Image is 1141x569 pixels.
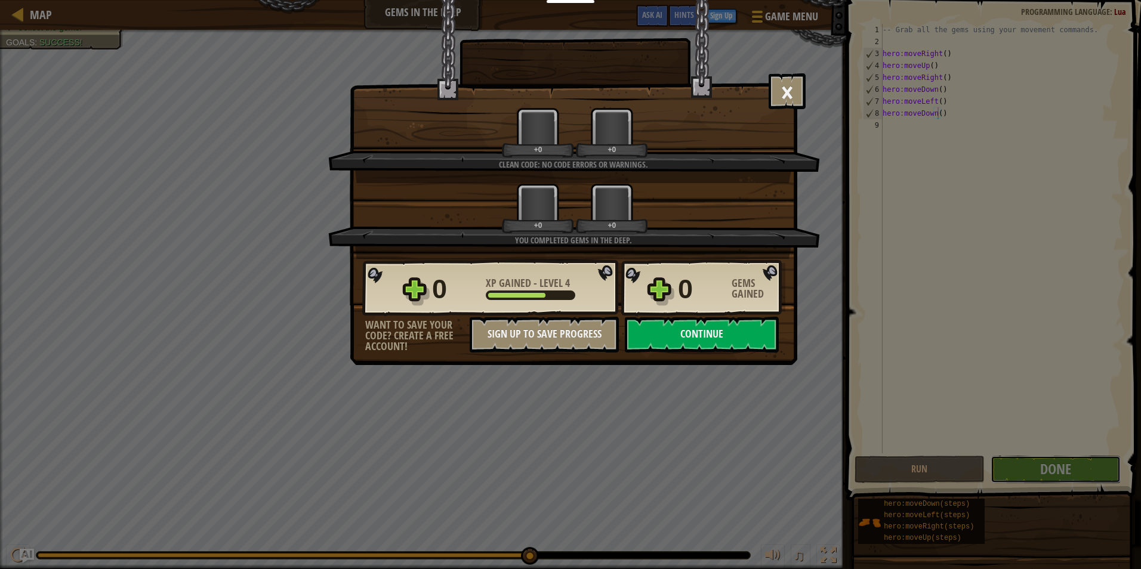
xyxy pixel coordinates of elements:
[732,278,785,299] div: Gems Gained
[385,159,761,171] div: Clean code: no code errors or warnings.
[432,270,479,308] div: 0
[578,145,646,154] div: +0
[565,276,570,290] span: 4
[504,221,572,230] div: +0
[504,145,572,154] div: +0
[769,73,806,109] button: ×
[365,320,470,352] div: Want to save your code? Create a free account!
[486,276,534,290] span: XP Gained
[578,221,646,230] div: +0
[537,276,565,290] span: Level
[385,234,761,246] div: You completed Gems in the Deep.
[625,317,779,352] button: Continue
[486,278,570,289] div: -
[470,317,619,352] button: Sign Up to Save Progress
[678,270,724,308] div: 0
